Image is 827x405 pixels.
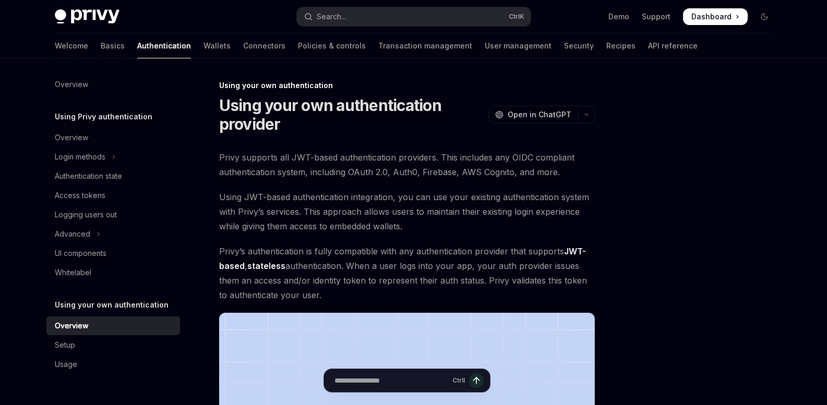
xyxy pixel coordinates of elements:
[55,9,119,24] img: dark logo
[509,13,524,21] span: Ctrl K
[756,8,773,25] button: Toggle dark mode
[55,228,90,240] div: Advanced
[485,33,552,58] a: User management
[46,205,180,224] a: Logging users out
[46,316,180,335] a: Overview
[46,186,180,205] a: Access tokens
[469,373,484,388] button: Send message
[46,167,180,186] a: Authentication state
[55,151,105,163] div: Login methods
[55,266,91,279] div: Whitelabel
[564,33,594,58] a: Security
[488,106,578,124] button: Open in ChatGPT
[606,33,636,58] a: Recipes
[46,148,180,166] button: Toggle Login methods section
[55,358,77,371] div: Usage
[55,320,88,332] div: Overview
[608,11,629,22] a: Demo
[46,128,180,147] a: Overview
[46,263,180,282] a: Whitelabel
[219,150,595,179] span: Privy supports all JWT-based authentication providers. This includes any OIDC compliant authentic...
[55,339,75,351] div: Setup
[247,261,285,272] a: stateless
[243,33,285,58] a: Connectors
[219,96,484,133] h1: Using your own authentication provider
[648,33,698,58] a: API reference
[683,8,748,25] a: Dashboard
[46,75,180,94] a: Overview
[55,111,152,123] h5: Using Privy authentication
[219,190,595,234] span: Using JWT-based authentication integration, you can use your existing authentication system with ...
[55,33,88,58] a: Welcome
[378,33,472,58] a: Transaction management
[691,11,732,22] span: Dashboard
[219,244,595,302] span: Privy’s authentication is fully compatible with any authentication provider that supports , authe...
[508,109,571,120] span: Open in ChatGPT
[55,78,88,91] div: Overview
[55,247,106,260] div: UI components
[55,170,122,182] div: Authentication state
[46,355,180,374] a: Usage
[334,369,448,392] input: Ask a question...
[642,11,670,22] a: Support
[46,336,180,354] a: Setup
[101,33,125,58] a: Basics
[55,208,117,221] div: Logging users out
[297,7,531,26] button: Open search
[55,189,105,202] div: Access tokens
[55,299,169,311] h5: Using your own authentication
[298,33,366,58] a: Policies & controls
[46,244,180,263] a: UI components
[317,10,346,23] div: Search...
[203,33,231,58] a: Wallets
[219,80,595,91] div: Using your own authentication
[55,131,88,144] div: Overview
[46,225,180,243] button: Toggle Advanced section
[137,33,191,58] a: Authentication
